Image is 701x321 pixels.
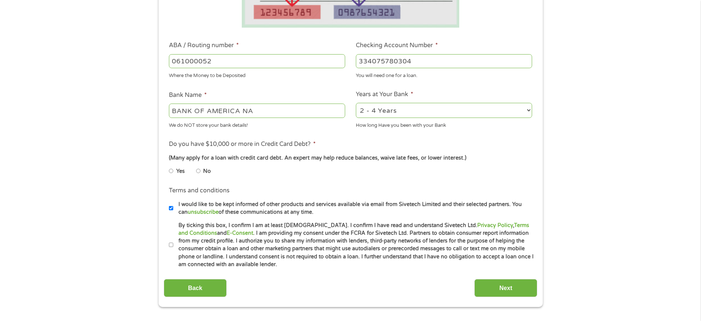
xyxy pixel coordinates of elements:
input: Back [164,279,227,297]
div: (Many apply for a loan with credit card debt. An expert may help reduce balances, waive late fees... [169,154,532,162]
label: No [203,167,211,175]
label: Do you have $10,000 or more in Credit Card Debt? [169,140,316,148]
div: We do NOT store your bank details! [169,119,345,129]
input: Next [474,279,537,297]
div: Where the Money to be Deposited [169,70,345,80]
div: You will need one for a loan. [356,70,532,80]
label: Yes [176,167,185,175]
label: Terms and conditions [169,187,230,195]
input: 263177916 [169,54,345,68]
a: Privacy Policy [477,222,513,228]
label: By ticking this box, I confirm I am at least [DEMOGRAPHIC_DATA]. I confirm I have read and unders... [173,221,534,269]
label: Years at Your Bank [356,91,413,98]
a: unsubscribe [188,209,219,215]
a: Terms and Conditions [178,222,529,236]
div: How long Have you been with your Bank [356,119,532,129]
label: Bank Name [169,91,207,99]
label: ABA / Routing number [169,42,239,49]
input: 345634636 [356,54,532,68]
label: Checking Account Number [356,42,438,49]
a: E-Consent [227,230,253,236]
label: I would like to be kept informed of other products and services available via email from Sivetech... [173,200,534,216]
